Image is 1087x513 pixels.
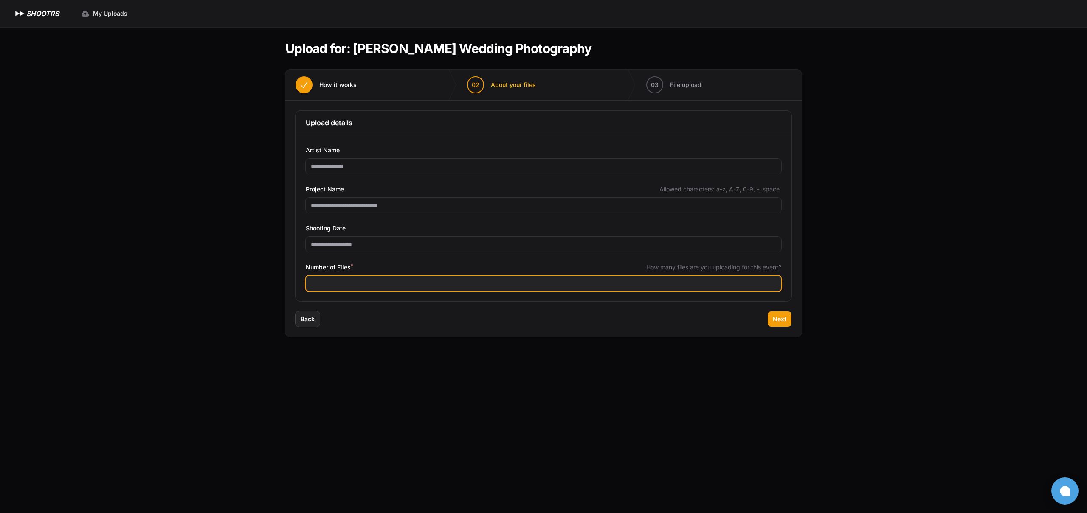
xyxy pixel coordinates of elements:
h3: Upload details [306,118,781,128]
button: Open chat window [1051,477,1079,505]
button: Back [296,311,320,327]
span: File upload [670,81,701,89]
span: How it works [319,81,357,89]
span: Next [773,315,786,323]
span: Artist Name [306,145,340,155]
span: 02 [472,81,479,89]
span: Shooting Date [306,223,346,233]
h1: Upload for: [PERSON_NAME] Wedding Photography [285,41,591,56]
span: Back [301,315,315,323]
span: How many files are you uploading for this event? [646,263,781,272]
span: Allowed characters: a-z, A-Z, 0-9, -, space. [659,185,781,193]
span: About your files [491,81,536,89]
button: 02 About your files [457,70,546,100]
button: 03 File upload [636,70,712,100]
h1: SHOOTRS [26,8,59,19]
button: Next [768,311,791,327]
a: My Uploads [76,6,132,21]
button: How it works [285,70,367,100]
span: Number of Files [306,262,353,272]
a: SHOOTRS SHOOTRS [14,8,59,19]
span: Project Name [306,184,344,194]
img: SHOOTRS [14,8,26,19]
span: 03 [651,81,659,89]
span: My Uploads [93,9,127,18]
